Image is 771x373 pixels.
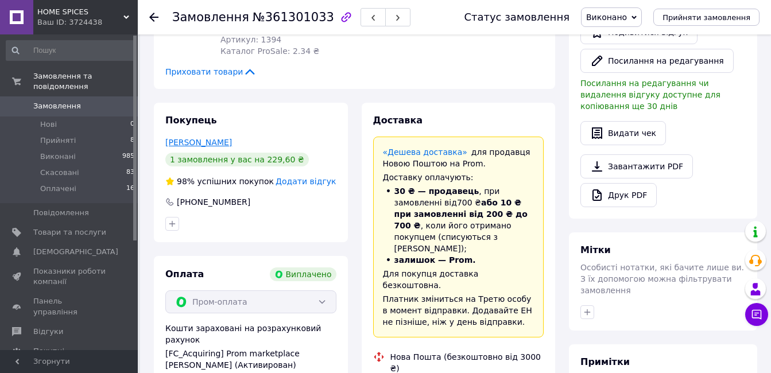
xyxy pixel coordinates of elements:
div: Доставку оплачують: [383,172,534,183]
span: Артикул: 1394 [220,35,281,44]
button: Видати чек [580,121,666,145]
span: Показники роботи компанії [33,266,106,287]
span: Виконано [586,13,627,22]
div: Кошти зараховані на розрахунковий рахунок [165,323,336,371]
span: Особисті нотатки, які бачите лише ви. З їх допомогою можна фільтрувати замовлення [580,263,744,295]
div: Виплачено [270,267,336,281]
span: або 10 ₴ при замовленні від 200 ₴ до 700 ₴ [394,198,528,230]
span: Мітки [580,244,611,255]
a: «Дешева доставка» [383,147,467,157]
button: Чат з покупцем [745,303,768,326]
div: Для покупця доставка безкоштовна. [383,268,534,291]
span: Замовлення [172,10,249,24]
input: Пошук [6,40,135,61]
li: , при замовленні від 700 ₴ , коли його отримано покупцем (списуються з [PERSON_NAME]); [383,185,534,254]
a: [PERSON_NAME] [165,138,232,147]
div: Повернутися назад [149,11,158,23]
span: Нові [40,119,57,130]
div: Ваш ID: 3724438 [37,17,138,28]
span: Каталог ProSale: 2.34 ₴ [220,46,319,56]
div: успішних покупок [165,176,274,187]
div: [PHONE_NUMBER] [176,196,251,208]
span: Виконані [40,151,76,162]
span: Приховати товари [165,66,257,77]
div: Платник зміниться на Третю особу в момент відправки. Додавайте ЕН не пізніше, ніж у день відправки. [383,293,534,328]
span: Посилання на редагування чи видалення відгуку доступне для копіювання ще 30 днів [580,79,720,111]
span: Доставка [373,115,423,126]
span: Прийняті [40,135,76,146]
span: 0 [130,119,134,130]
span: №361301033 [253,10,334,24]
span: Скасовані [40,168,79,178]
span: 8 [130,135,134,146]
span: Панель управління [33,296,106,317]
span: [DEMOGRAPHIC_DATA] [33,247,118,257]
div: для продавця Новою Поштою на Prom. [383,146,534,169]
span: 985 [122,151,134,162]
span: Оплачені [40,184,76,194]
span: Покупці [33,346,64,356]
span: 16 [126,184,134,194]
span: Покупець [165,115,217,126]
span: Прийняти замовлення [662,13,750,22]
div: [FC_Acquiring] Prom marketplace [PERSON_NAME] (Активирован) [165,348,336,371]
button: Посилання на редагування [580,49,734,73]
span: Замовлення [33,101,81,111]
span: Замовлення та повідомлення [33,71,138,92]
span: 83 [126,168,134,178]
span: Відгуки [33,327,63,337]
div: 1 замовлення у вас на 229,60 ₴ [165,153,309,166]
button: Прийняти замовлення [653,9,760,26]
span: 98% [177,177,195,186]
span: 30 ₴ — продавець [394,187,479,196]
span: Повідомлення [33,208,89,218]
a: Друк PDF [580,183,657,207]
span: Оплата [165,269,204,279]
span: залишок — Prom. [394,255,476,265]
span: Додати відгук [276,177,336,186]
div: Статус замовлення [464,11,569,23]
a: Завантажити PDF [580,154,693,178]
span: HOME SPICES [37,7,123,17]
span: Товари та послуги [33,227,106,238]
span: Примітки [580,356,630,367]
